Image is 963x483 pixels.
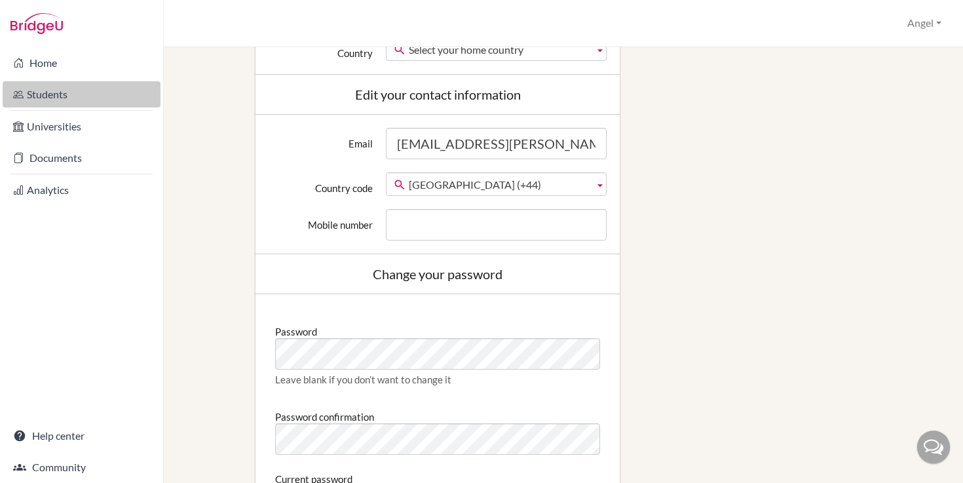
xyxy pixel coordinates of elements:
[3,454,160,480] a: Community
[3,113,160,140] a: Universities
[409,173,589,197] span: [GEOGRAPHIC_DATA] (+44)
[3,177,160,203] a: Analytics
[269,88,607,101] div: Edit your contact information
[30,9,57,21] span: Help
[262,37,379,60] label: Country
[3,423,160,449] a: Help center
[3,50,160,76] a: Home
[262,128,379,150] label: Email
[275,373,600,386] div: Leave blank if you don’t want to change it
[275,320,317,338] label: Password
[262,209,379,231] label: Mobile number
[3,145,160,171] a: Documents
[269,267,607,280] div: Change your password
[275,406,374,423] label: Password confirmation
[901,11,947,35] button: Angel
[262,172,379,195] label: Country code
[409,38,589,62] span: Select your home country
[10,13,63,34] img: Bridge-U
[3,81,160,107] a: Students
